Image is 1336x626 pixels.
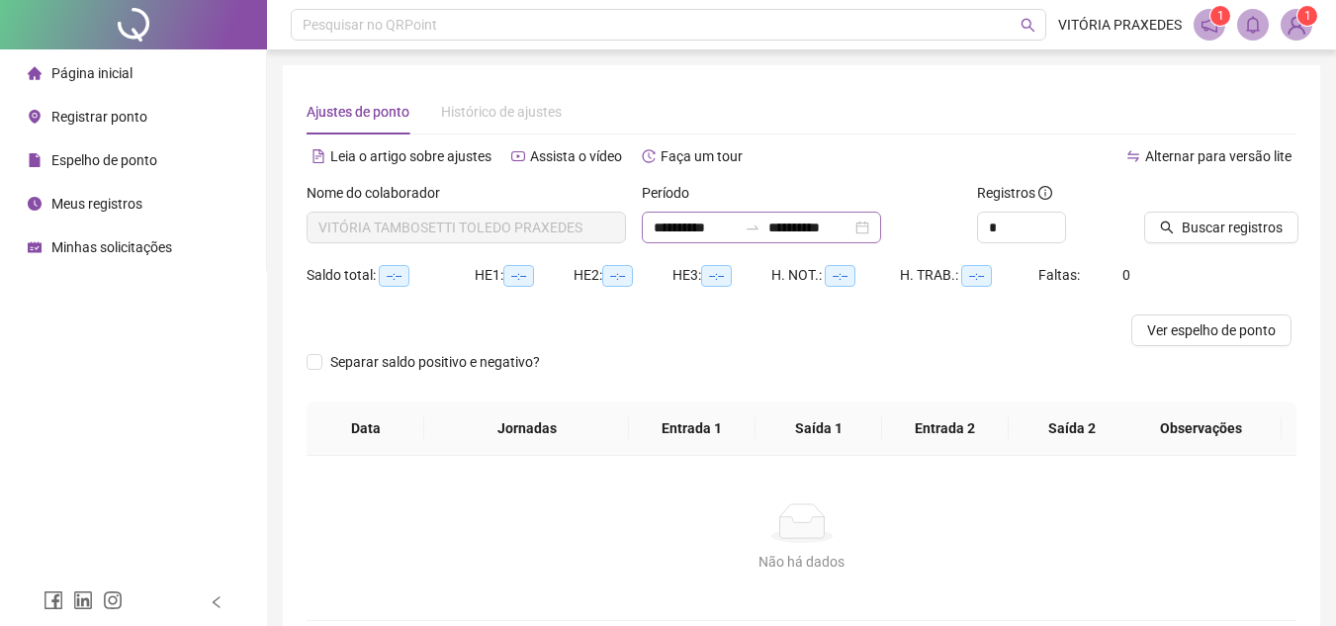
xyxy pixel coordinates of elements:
[771,264,900,287] div: H. NOT.:
[1182,217,1283,238] span: Buscar registros
[672,264,771,287] div: HE 3:
[1120,402,1282,456] th: Observações
[1304,9,1311,23] span: 1
[661,148,743,164] span: Faça um tour
[1038,186,1052,200] span: info-circle
[330,551,1273,573] div: Não há dados
[73,590,93,610] span: linkedin
[1126,149,1140,163] span: swap
[307,182,453,204] label: Nome do colaborador
[1144,212,1298,243] button: Buscar registros
[1009,402,1135,456] th: Saída 2
[756,402,882,456] th: Saída 1
[574,264,672,287] div: HE 2:
[882,402,1009,456] th: Entrada 2
[745,220,760,235] span: to
[28,66,42,80] span: home
[1282,10,1311,40] img: 91536
[28,153,42,167] span: file
[51,65,133,81] span: Página inicial
[1217,9,1224,23] span: 1
[900,264,1038,287] div: H. TRAB.:
[1058,14,1182,36] span: VITÓRIA PRAXEDES
[1201,16,1218,34] span: notification
[318,213,614,242] span: VITÓRIA TAMBOSETTI TOLEDO PRAXEDES
[1131,314,1291,346] button: Ver espelho de ponto
[307,264,475,287] div: Saldo total:
[511,149,525,163] span: youtube
[1244,16,1262,34] span: bell
[379,265,409,287] span: --:--
[602,265,633,287] span: --:--
[1210,6,1230,26] sup: 1
[424,402,628,456] th: Jornadas
[51,152,157,168] span: Espelho de ponto
[307,402,424,456] th: Data
[961,265,992,287] span: --:--
[1147,319,1276,341] span: Ver espelho de ponto
[51,239,172,255] span: Minhas solicitações
[210,595,223,609] span: left
[825,265,855,287] span: --:--
[1122,267,1130,283] span: 0
[307,104,409,120] span: Ajustes de ponto
[28,110,42,124] span: environment
[322,351,548,373] span: Separar saldo positivo e negativo?
[629,402,756,456] th: Entrada 1
[1038,267,1083,283] span: Faltas:
[330,148,491,164] span: Leia o artigo sobre ajustes
[1021,18,1035,33] span: search
[503,265,534,287] span: --:--
[530,148,622,164] span: Assista o vídeo
[642,149,656,163] span: history
[28,197,42,211] span: clock-circle
[475,264,574,287] div: HE 1:
[51,196,142,212] span: Meus registros
[977,182,1052,204] span: Registros
[701,265,732,287] span: --:--
[642,182,702,204] label: Período
[1160,221,1174,234] span: search
[51,109,147,125] span: Registrar ponto
[312,149,325,163] span: file-text
[103,590,123,610] span: instagram
[1297,6,1317,26] sup: Atualize o seu contato no menu Meus Dados
[745,220,760,235] span: swap-right
[1136,417,1266,439] span: Observações
[44,590,63,610] span: facebook
[28,240,42,254] span: schedule
[1145,148,1291,164] span: Alternar para versão lite
[441,104,562,120] span: Histórico de ajustes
